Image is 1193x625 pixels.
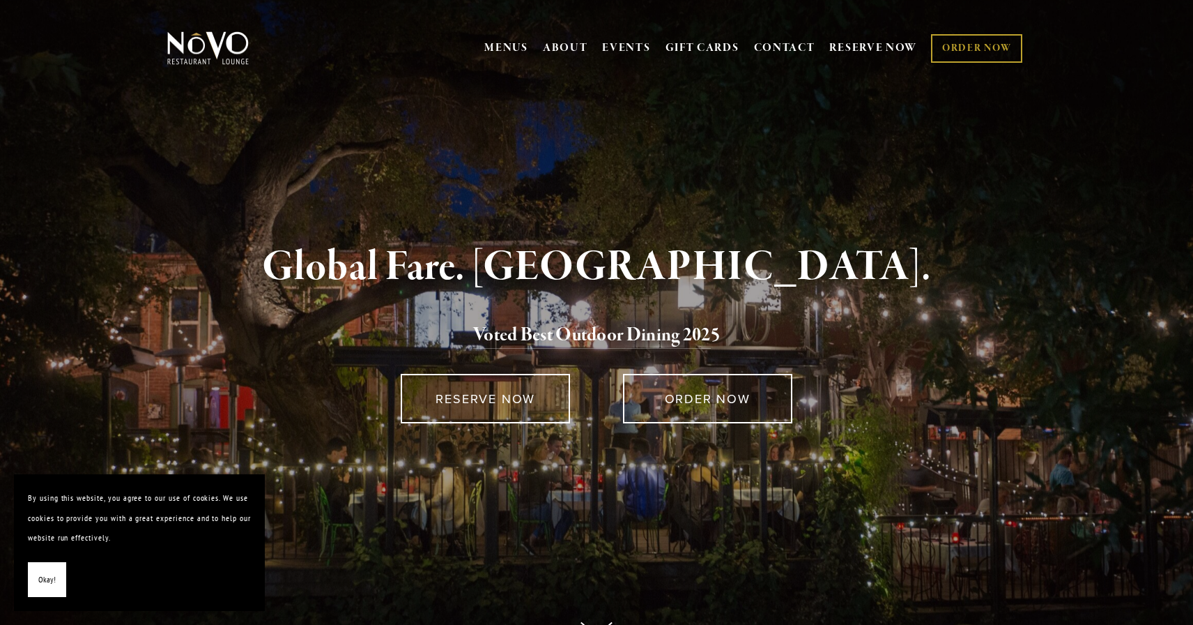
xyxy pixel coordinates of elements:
[401,374,570,423] a: RESERVE NOW
[484,41,528,55] a: MENUS
[262,241,930,294] strong: Global Fare. [GEOGRAPHIC_DATA].
[623,374,792,423] a: ORDER NOW
[665,35,739,61] a: GIFT CARDS
[28,562,66,598] button: Okay!
[754,35,815,61] a: CONTACT
[473,323,711,349] a: Voted Best Outdoor Dining 202
[931,34,1022,63] a: ORDER NOW
[38,570,56,590] span: Okay!
[543,41,588,55] a: ABOUT
[28,488,251,548] p: By using this website, you agree to our use of cookies. We use cookies to provide you with a grea...
[164,31,252,66] img: Novo Restaurant &amp; Lounge
[829,35,917,61] a: RESERVE NOW
[14,474,265,611] section: Cookie banner
[190,321,1003,350] h2: 5
[602,41,650,55] a: EVENTS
